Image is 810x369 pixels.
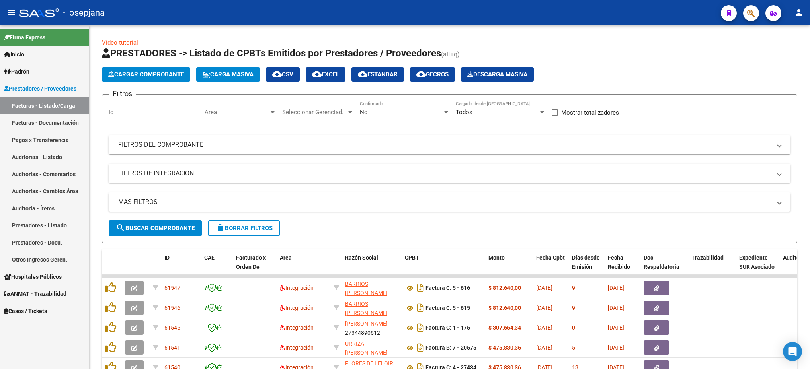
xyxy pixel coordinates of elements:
[164,305,180,311] span: 61546
[736,249,780,284] datatable-header-cell: Expediente SUR Asociado
[280,285,314,291] span: Integración
[488,324,521,331] strong: $ 307.654,34
[306,67,345,82] button: EXCEL
[605,249,640,284] datatable-header-cell: Fecha Recibido
[410,67,455,82] button: Gecros
[272,69,282,79] mat-icon: cloud_download
[102,67,190,82] button: Cargar Comprobante
[345,340,388,356] span: URRIZA [PERSON_NAME]
[277,249,330,284] datatable-header-cell: Area
[345,319,398,336] div: 27344890612
[345,299,398,316] div: 27146820145
[783,342,802,361] div: Open Intercom Messenger
[215,225,273,232] span: Borrar Filtros
[441,50,460,58] span: (alt+q)
[208,220,280,236] button: Borrar Filtros
[402,249,485,284] datatable-header-cell: CPBT
[109,164,790,183] mat-expansion-panel-header: FILTROS DE INTEGRACION
[280,324,314,331] span: Integración
[6,8,16,17] mat-icon: menu
[415,341,425,354] i: Descargar documento
[425,285,470,291] strong: Factura C: 5 - 616
[236,254,266,270] span: Facturado x Orden De
[688,249,736,284] datatable-header-cell: Trazabilidad
[794,8,804,17] mat-icon: person
[415,321,425,334] i: Descargar documento
[345,320,388,327] span: [PERSON_NAME]
[739,254,775,270] span: Expediente SUR Asociado
[488,344,521,351] strong: $ 475.830,36
[416,71,449,78] span: Gecros
[215,223,225,233] mat-icon: delete
[488,305,521,311] strong: $ 812.640,00
[572,324,575,331] span: 0
[415,282,425,294] i: Descargar documento
[608,344,624,351] span: [DATE]
[461,67,534,82] app-download-masive: Descarga masiva de comprobantes (adjuntos)
[425,325,470,331] strong: Factura C: 1 - 175
[572,344,575,351] span: 5
[164,285,180,291] span: 61547
[536,344,552,351] span: [DATE]
[312,69,322,79] mat-icon: cloud_download
[485,249,533,284] datatable-header-cell: Monto
[205,109,269,116] span: Area
[164,344,180,351] span: 61541
[109,192,790,212] mat-expansion-panel-header: MAS FILTROS
[358,71,398,78] span: Estandar
[608,305,624,311] span: [DATE]
[4,307,47,315] span: Casos / Tickets
[536,285,552,291] span: [DATE]
[164,324,180,331] span: 61545
[116,225,195,232] span: Buscar Comprobante
[118,198,771,206] mat-panel-title: MAS FILTROS
[63,4,105,21] span: - osepjana
[572,305,575,311] span: 9
[109,135,790,154] mat-expansion-panel-header: FILTROS DEL COMPROBANTE
[425,345,476,351] strong: Factura B: 7 - 20575
[691,254,724,261] span: Trazabilidad
[345,339,398,356] div: 27235676090
[4,67,29,76] span: Padrón
[783,254,806,261] span: Auditoria
[266,67,300,82] button: CSV
[608,324,624,331] span: [DATE]
[116,223,125,233] mat-icon: search
[467,71,527,78] span: Descarga Masiva
[640,249,688,284] datatable-header-cell: Doc Respaldatoria
[415,301,425,314] i: Descargar documento
[561,108,619,117] span: Mostrar totalizadores
[536,324,552,331] span: [DATE]
[164,254,170,261] span: ID
[488,254,505,261] span: Monto
[102,48,441,59] span: PRESTADORES -> Listado de CPBTs Emitidos por Prestadores / Proveedores
[360,109,368,116] span: No
[572,285,575,291] span: 9
[608,285,624,291] span: [DATE]
[351,67,404,82] button: Estandar
[196,67,260,82] button: Carga Masiva
[280,254,292,261] span: Area
[102,39,138,46] a: Video tutorial
[4,84,76,93] span: Prestadores / Proveedores
[280,344,314,351] span: Integración
[118,169,771,178] mat-panel-title: FILTROS DE INTEGRACION
[533,249,569,284] datatable-header-cell: Fecha Cpbt
[345,281,388,296] span: BARRIOS [PERSON_NAME]
[233,249,277,284] datatable-header-cell: Facturado x Orden De
[161,249,201,284] datatable-header-cell: ID
[572,254,600,270] span: Días desde Emisión
[536,254,565,261] span: Fecha Cpbt
[345,301,388,316] span: BARRIOS [PERSON_NAME]
[358,69,367,79] mat-icon: cloud_download
[536,305,552,311] span: [DATE]
[312,71,339,78] span: EXCEL
[456,109,472,116] span: Todos
[201,249,233,284] datatable-header-cell: CAE
[405,254,419,261] span: CPBT
[4,50,24,59] span: Inicio
[109,220,202,236] button: Buscar Comprobante
[109,88,136,99] h3: Filtros
[644,254,679,270] span: Doc Respaldatoria
[569,249,605,284] datatable-header-cell: Días desde Emisión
